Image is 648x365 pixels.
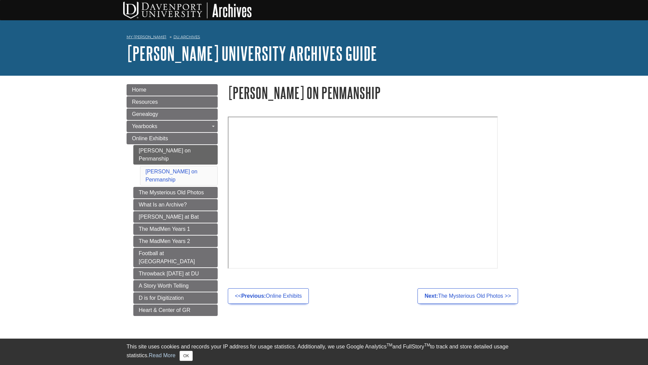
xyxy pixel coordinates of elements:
[132,87,146,93] span: Home
[180,351,193,361] button: Close
[425,293,438,299] strong: Next:
[133,292,218,304] a: D is for Digitization
[173,34,200,39] a: DU Archives
[127,43,377,64] a: [PERSON_NAME] University Archives Guide
[127,32,521,43] nav: breadcrumb
[133,211,218,223] a: [PERSON_NAME] at Bat
[133,145,218,165] a: [PERSON_NAME] on Penmanship
[127,343,521,361] div: This site uses cookies and records your IP address for usage statistics. Additionally, we use Goo...
[133,305,218,316] a: Heart & Center of GR
[132,123,157,129] span: Yearbooks
[133,268,218,279] a: Throwback [DATE] at DU
[417,288,518,304] a: Next:The Mysterious Old Photos >>
[133,187,218,198] a: The Mysterious Old Photos
[127,121,218,132] a: Yearbooks
[424,343,430,347] sup: TM
[127,84,218,316] div: Guide Page Menu
[133,223,218,235] a: The MadMen Years 1
[228,117,498,269] iframe: Video: Parsons on Penmanship
[228,84,521,101] h1: [PERSON_NAME] on Penmanship
[123,2,251,19] img: DU Archives
[132,136,168,141] span: Online Exhibits
[228,288,309,304] a: <<Previous:Online Exhibits
[132,111,158,117] span: Genealogy
[133,199,218,211] a: What Is an Archive?
[127,84,218,96] a: Home
[149,352,175,358] a: Read More
[133,280,218,292] a: A Story Worth Telling
[127,108,218,120] a: Genealogy
[386,343,392,347] sup: TM
[133,248,218,267] a: Football at [GEOGRAPHIC_DATA]
[133,236,218,247] a: The MadMen Years 2
[127,96,218,108] a: Resources
[127,133,218,144] a: Online Exhibits
[127,34,166,40] a: My [PERSON_NAME]
[241,293,266,299] strong: Previous:
[132,99,158,105] span: Resources
[145,169,197,182] a: [PERSON_NAME] on Penmanship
